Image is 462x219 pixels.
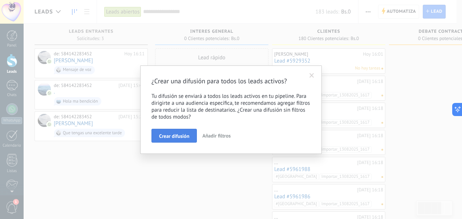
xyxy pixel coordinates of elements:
[151,129,197,143] button: Crear difusión
[199,129,234,143] button: Añadir filtros
[159,134,189,139] span: Crear difusión
[202,132,231,139] span: Añadir filtros
[151,93,311,120] p: Tu difusión se enviará a todos los leads activos en tu pipeline. Para dirigirte a una audiencia e...
[151,77,303,85] h2: ¿Crear una difusión para todos los leads activos?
